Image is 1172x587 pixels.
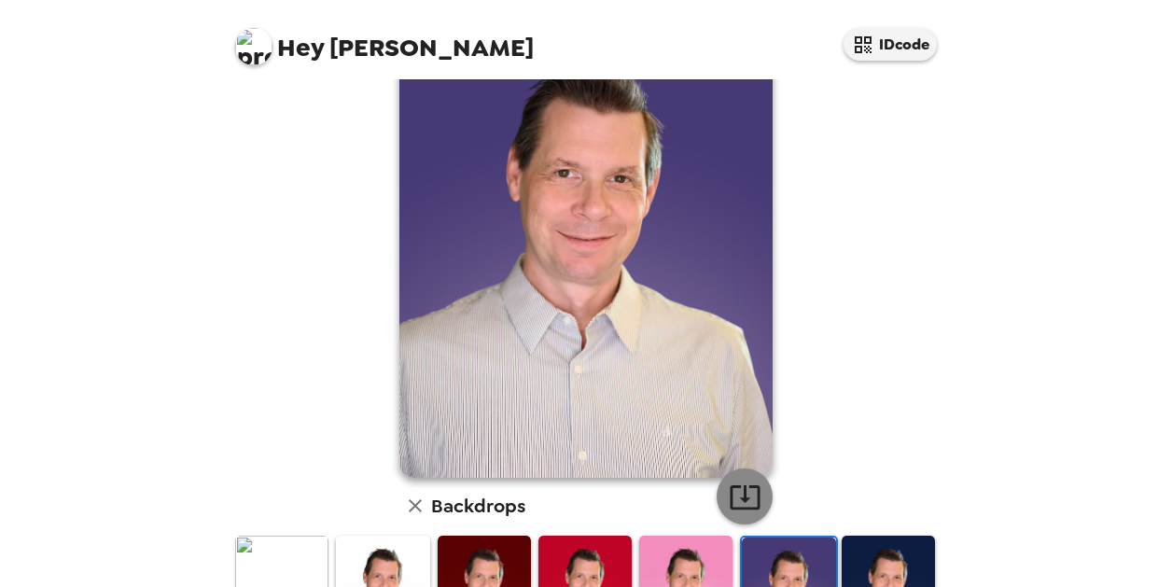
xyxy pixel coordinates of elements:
[277,31,324,64] span: Hey
[235,28,272,65] img: profile pic
[844,28,937,61] button: IDcode
[399,11,773,478] img: user
[431,491,525,521] h6: Backdrops
[235,19,534,61] span: [PERSON_NAME]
